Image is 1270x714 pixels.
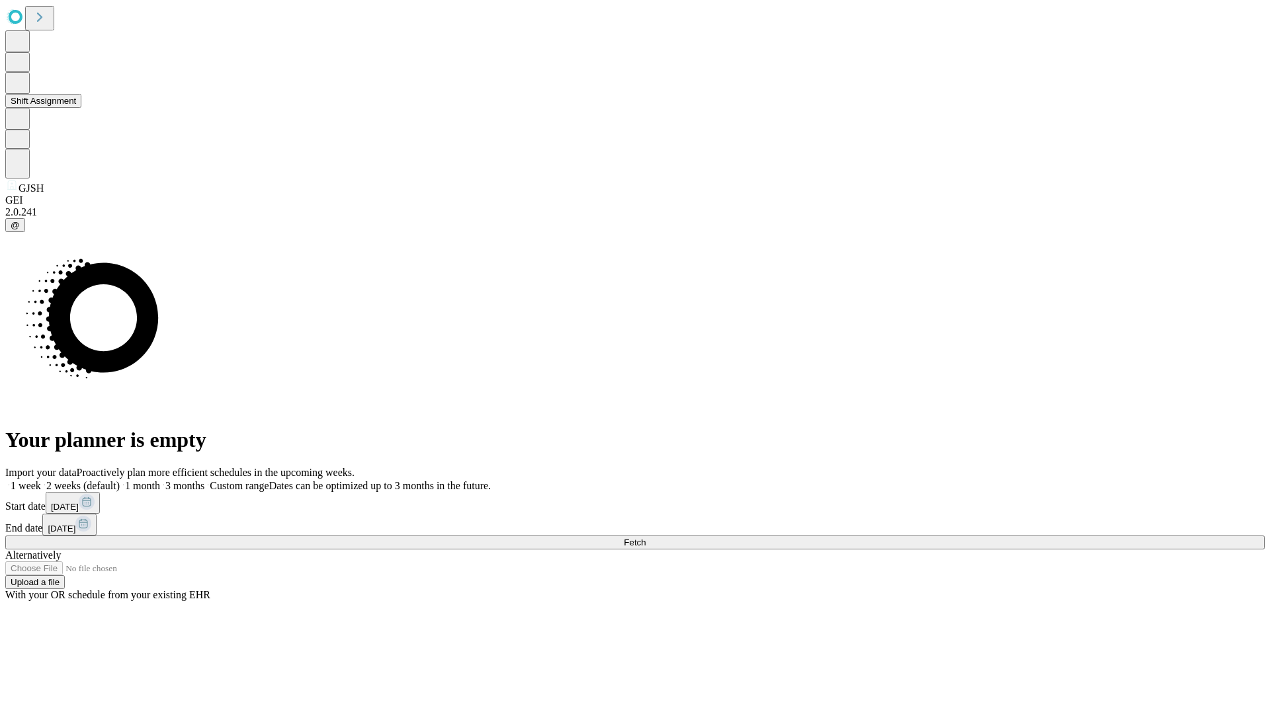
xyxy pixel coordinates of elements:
[5,218,25,232] button: @
[46,492,100,514] button: [DATE]
[624,537,646,547] span: Fetch
[46,480,120,491] span: 2 weeks (default)
[5,94,81,108] button: Shift Assignment
[77,467,355,478] span: Proactively plan more efficient schedules in the upcoming weeks.
[210,480,269,491] span: Custom range
[5,467,77,478] span: Import your data
[5,492,1265,514] div: Start date
[165,480,204,491] span: 3 months
[5,575,65,589] button: Upload a file
[5,194,1265,206] div: GEI
[48,524,75,534] span: [DATE]
[5,549,61,561] span: Alternatively
[11,480,41,491] span: 1 week
[19,182,44,194] span: GJSH
[5,514,1265,535] div: End date
[5,428,1265,452] h1: Your planner is empty
[51,502,79,512] span: [DATE]
[5,206,1265,218] div: 2.0.241
[11,220,20,230] span: @
[5,589,210,600] span: With your OR schedule from your existing EHR
[125,480,160,491] span: 1 month
[42,514,97,535] button: [DATE]
[5,535,1265,549] button: Fetch
[269,480,491,491] span: Dates can be optimized up to 3 months in the future.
